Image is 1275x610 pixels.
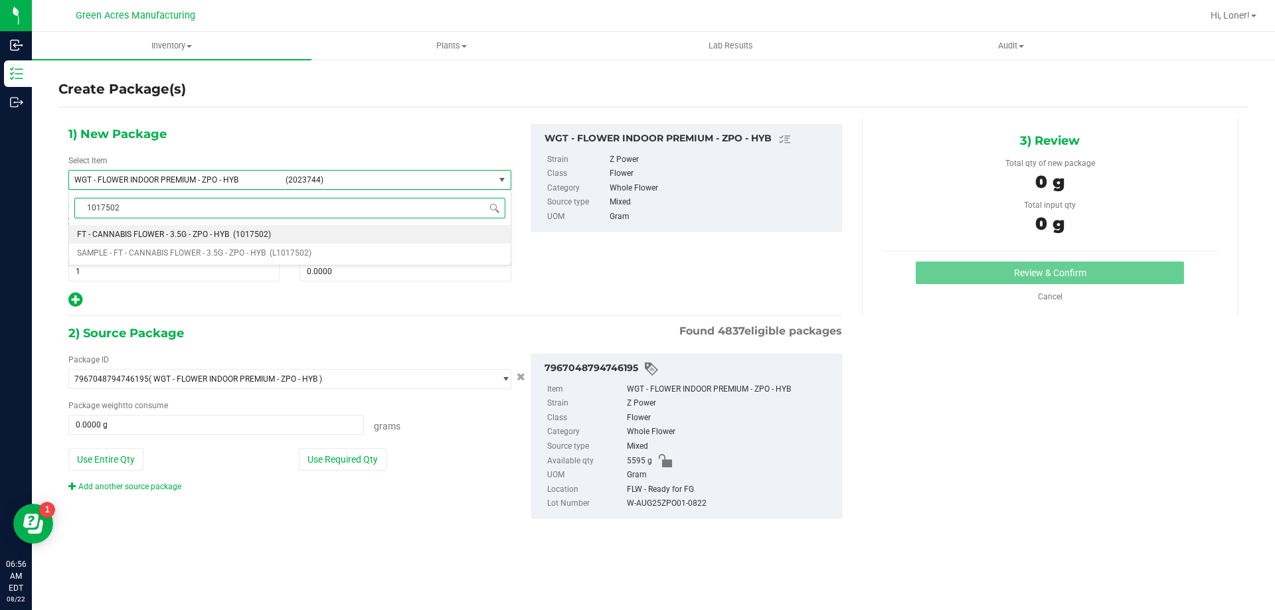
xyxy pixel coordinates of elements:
span: 4837 [718,325,744,337]
span: WGT - FLOWER INDOOR PREMIUM - ZPO - HYB [74,175,278,185]
a: Cancel [1038,292,1062,301]
label: Select Item [68,155,108,167]
div: 7967048794746195 [545,361,835,377]
div: Whole Flower [627,425,835,439]
span: Green Acres Manufacturing [76,10,195,21]
span: Audit [872,40,1150,52]
label: Source type [547,439,624,454]
label: Location [547,483,624,497]
button: Cancel button [513,368,529,387]
span: select [494,171,511,189]
inline-svg: Inventory [10,67,23,80]
div: Flower [610,167,834,181]
label: UOM [547,468,624,483]
span: Found eligible packages [679,323,842,339]
label: Category [547,425,624,439]
div: Mixed [627,439,835,454]
div: FLW - Ready for FG [627,483,835,497]
div: Z Power [627,396,835,411]
a: Inventory [32,32,311,60]
iframe: Resource center unread badge [39,502,55,518]
div: Mixed [610,195,834,210]
button: Use Required Qty [299,448,386,471]
span: (2023744) [286,175,489,185]
label: Lot Number [547,496,624,511]
div: Gram [610,210,834,224]
p: 06:56 AM EDT [6,558,26,594]
div: WGT - FLOWER INDOOR PREMIUM - ZPO - HYB [545,131,835,147]
div: Whole Flower [610,181,834,196]
p: 08/22 [6,594,26,604]
label: UOM [547,210,607,224]
span: Lab Results [691,40,771,52]
label: Available qty [547,454,624,469]
label: Source type [547,195,607,210]
a: Audit [871,32,1151,60]
div: W-AUG25ZPO01-0822 [627,496,835,511]
h4: Create Package(s) [58,80,186,99]
div: Flower [627,411,835,425]
label: Category [547,181,607,196]
span: 0 g [1035,171,1064,192]
label: Class [547,167,607,181]
span: 0 g [1035,213,1064,234]
span: Inventory [32,40,311,52]
label: Strain [547,396,624,411]
inline-svg: Inbound [10,38,23,52]
span: Plants [312,40,590,52]
inline-svg: Outbound [10,96,23,109]
label: Class [547,411,624,425]
a: Lab Results [591,32,871,60]
button: Review & Confirm [916,262,1184,284]
button: Use Entire Qty [68,448,143,471]
span: 1) New Package [68,124,167,144]
div: Gram [627,468,835,483]
span: Hi, Loner! [1211,10,1250,21]
span: Grams [374,421,400,431]
span: 3) Review [1020,131,1080,151]
label: Strain [547,153,607,167]
div: Z Power [610,153,834,167]
div: WGT - FLOWER INDOOR PREMIUM - ZPO - HYB [627,382,835,397]
a: Add another source package [68,482,181,491]
a: Plants [311,32,591,60]
label: Item [547,382,624,397]
span: Total input qty [1024,200,1076,210]
iframe: Resource center [13,504,53,544]
span: 5595 g [627,454,652,469]
span: Total qty of new package [1005,159,1095,168]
